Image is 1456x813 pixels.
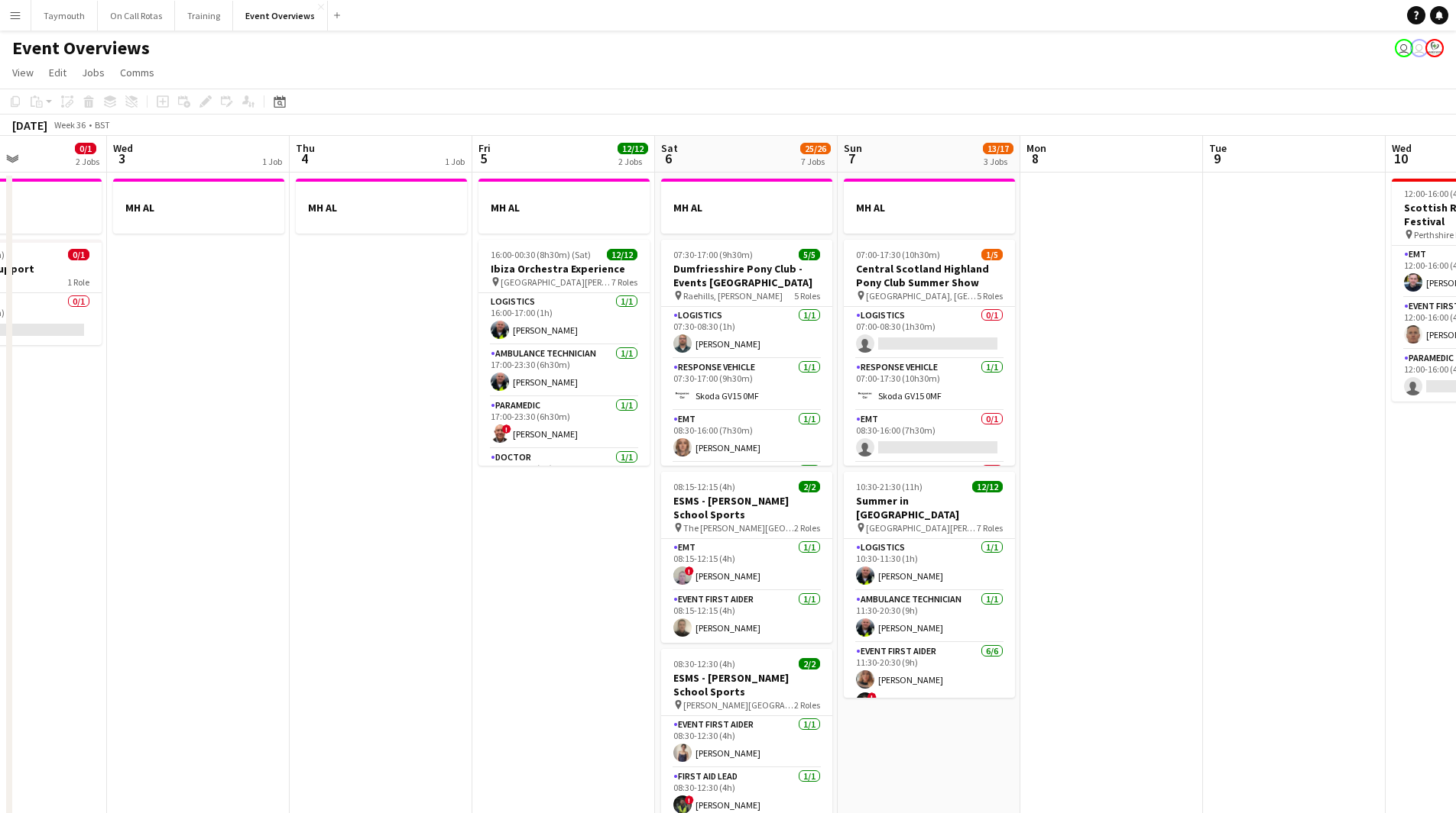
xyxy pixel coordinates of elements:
[75,143,96,154] span: 0/1
[296,179,467,234] app-job-card: MH AL
[866,290,977,302] span: [GEOGRAPHIC_DATA], [GEOGRAPHIC_DATA]
[1026,141,1046,155] span: Mon
[113,179,284,234] app-job-card: MH AL
[611,276,637,288] span: 7 Roles
[661,307,832,359] app-card-role: Logistics1/107:30-08:30 (1h)[PERSON_NAME]
[43,63,73,82] a: Edit
[1425,39,1444,57] app-user-avatar: Operations Manager
[98,1,175,31] button: On Call Rotas
[478,240,650,466] div: 16:00-00:30 (8h30m) (Sat)12/12Ibiza Orchestra Experience [GEOGRAPHIC_DATA][PERSON_NAME], [GEOGRAP...
[49,66,66,79] span: Edit
[1410,39,1428,57] app-user-avatar: Operations Team
[673,658,735,669] span: 08:30-12:30 (4h)
[478,293,650,345] app-card-role: Logistics1/116:00-17:00 (1h)[PERSON_NAME]
[661,141,678,155] span: Sat
[661,716,832,768] app-card-role: Event First Aider1/108:30-12:30 (4h)[PERSON_NAME]
[296,141,315,155] span: Thu
[478,262,650,276] h3: Ibiza Orchestra Experience
[661,591,832,643] app-card-role: Event First Aider1/108:15-12:15 (4h)[PERSON_NAME]
[478,141,491,155] span: Fri
[844,141,862,155] span: Sun
[683,699,794,711] span: [PERSON_NAME][GEOGRAPHIC_DATA]
[233,1,328,31] button: Event Overviews
[262,156,282,167] div: 1 Job
[844,539,1015,591] app-card-role: Logistics1/110:30-11:30 (1h)[PERSON_NAME]
[12,37,150,60] h1: Event Overviews
[111,150,133,167] span: 3
[661,201,832,215] h3: MH AL
[478,201,650,215] h3: MH AL
[844,240,1015,466] app-job-card: 07:00-17:30 (10h30m)1/5Central Scotland Highland Pony Club Summer Show [GEOGRAPHIC_DATA], [GEOGRA...
[68,249,89,260] span: 0/1
[844,262,1015,289] h3: Central Scotland Highland Pony Club Summer Show
[844,463,1015,515] app-card-role: Paramedic0/1
[977,290,1003,302] span: 5 Roles
[972,481,1003,492] span: 12/12
[1390,150,1412,167] span: 10
[801,156,830,167] div: 7 Jobs
[113,201,284,215] h3: MH AL
[1209,141,1227,155] span: Tue
[296,201,467,215] h3: MH AL
[661,472,832,643] app-job-card: 08:15-12:15 (4h)2/2ESMS - [PERSON_NAME] School Sports The [PERSON_NAME][GEOGRAPHIC_DATA]2 RolesEM...
[844,307,1015,359] app-card-role: Logistics0/107:00-08:30 (1h30m)
[799,481,820,492] span: 2/2
[856,249,940,260] span: 07:00-17:30 (10h30m)
[478,397,650,449] app-card-role: Paramedic1/117:00-23:30 (6h30m)![PERSON_NAME]
[50,119,89,131] span: Week 36
[95,119,110,131] div: BST
[977,522,1003,534] span: 7 Roles
[175,1,233,31] button: Training
[794,290,820,302] span: 5 Roles
[685,795,694,805] span: !
[76,63,111,82] a: Jobs
[113,141,133,155] span: Wed
[844,411,1015,463] app-card-role: EMT0/108:30-16:00 (7h30m)
[866,522,977,534] span: [GEOGRAPHIC_DATA][PERSON_NAME], [GEOGRAPHIC_DATA]
[478,449,650,501] app-card-role: Doctor1/117:30-23:30 (6h)
[120,66,154,79] span: Comms
[501,276,611,288] span: [GEOGRAPHIC_DATA][PERSON_NAME], [GEOGRAPHIC_DATA]
[1207,150,1227,167] span: 9
[844,179,1015,234] app-job-card: MH AL
[983,143,1013,154] span: 13/17
[476,150,491,167] span: 5
[478,345,650,397] app-card-role: Ambulance Technician1/117:00-23:30 (6h30m)[PERSON_NAME]
[67,276,89,288] span: 1 Role
[502,424,511,434] span: !
[661,463,832,515] app-card-role: Paramedic1/1
[685,566,694,576] span: !
[844,591,1015,643] app-card-role: Ambulance Technician1/111:30-20:30 (9h)[PERSON_NAME]
[661,411,832,463] app-card-role: EMT1/108:30-16:00 (7h30m)[PERSON_NAME]
[844,359,1015,411] app-card-role: Response Vehicle1/107:00-17:30 (10h30m)Skoda GV15 0MF
[661,359,832,411] app-card-role: Response Vehicle1/107:30-17:00 (9h30m)Skoda GV15 0MF
[844,494,1015,521] h3: Summer in [GEOGRAPHIC_DATA]
[1392,141,1412,155] span: Wed
[1024,150,1046,167] span: 8
[478,179,650,234] app-job-card: MH AL
[661,539,832,591] app-card-role: EMT1/108:15-12:15 (4h)![PERSON_NAME]
[661,179,832,234] div: MH AL
[683,290,783,302] span: Raehills, [PERSON_NAME]
[844,201,1015,215] h3: MH AL
[673,481,735,492] span: 08:15-12:15 (4h)
[799,658,820,669] span: 2/2
[12,118,47,133] div: [DATE]
[76,156,99,167] div: 2 Jobs
[841,150,862,167] span: 7
[618,156,647,167] div: 2 Jobs
[981,249,1003,260] span: 1/5
[673,249,753,260] span: 07:30-17:00 (9h30m)
[661,240,832,466] app-job-card: 07:30-17:00 (9h30m)5/5Dumfriesshire Pony Club - Events [GEOGRAPHIC_DATA] Raehills, [PERSON_NAME]5...
[844,472,1015,698] app-job-card: 10:30-21:30 (11h)12/12Summer in [GEOGRAPHIC_DATA] [GEOGRAPHIC_DATA][PERSON_NAME], [GEOGRAPHIC_DAT...
[800,143,831,154] span: 25/26
[661,262,832,289] h3: Dumfriesshire Pony Club - Events [GEOGRAPHIC_DATA]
